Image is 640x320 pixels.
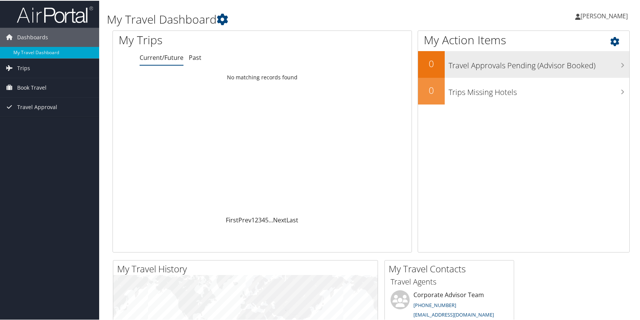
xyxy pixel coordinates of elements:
h3: Trips Missing Hotels [449,82,629,97]
a: [PHONE_NUMBER] [413,301,456,308]
h2: 0 [418,56,445,69]
td: No matching records found [113,70,412,84]
a: 0Travel Approvals Pending (Advisor Booked) [418,50,629,77]
h3: Travel Agents [391,276,508,286]
a: 2 [255,215,258,224]
h3: Travel Approvals Pending (Advisor Booked) [449,56,629,70]
a: Last [286,215,298,224]
span: Trips [17,58,30,77]
h1: My Trips [119,31,281,47]
a: 1 [251,215,255,224]
a: [EMAIL_ADDRESS][DOMAIN_NAME] [413,310,494,317]
a: 5 [265,215,269,224]
h1: My Travel Dashboard [107,11,459,27]
a: Past [189,53,201,61]
a: Next [273,215,286,224]
h1: My Action Items [418,31,629,47]
h2: My Travel History [117,262,378,275]
h2: 0 [418,83,445,96]
a: 4 [262,215,265,224]
span: Dashboards [17,27,48,46]
span: Book Travel [17,77,47,96]
span: [PERSON_NAME] [581,11,628,19]
a: Current/Future [140,53,183,61]
h2: My Travel Contacts [389,262,514,275]
span: Travel Approval [17,97,57,116]
a: Prev [238,215,251,224]
a: [PERSON_NAME] [575,4,635,27]
span: … [269,215,273,224]
a: 3 [258,215,262,224]
a: First [226,215,238,224]
img: airportal-logo.png [17,5,93,23]
a: 0Trips Missing Hotels [418,77,629,104]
